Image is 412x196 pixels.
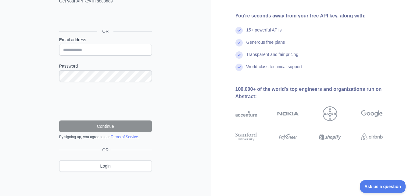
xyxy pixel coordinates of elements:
[246,51,299,64] div: Transparent and fair pricing
[59,37,152,43] label: Email address
[323,106,337,121] img: bayer
[235,51,243,59] img: check mark
[277,131,299,142] img: payoneer
[111,135,138,139] a: Terms of Service
[59,89,152,113] iframe: reCAPTCHA
[59,160,152,172] a: Login
[235,12,403,20] div: You're seconds away from your free API key, along with:
[235,27,243,34] img: check mark
[361,131,383,142] img: airbnb
[59,63,152,69] label: Password
[59,135,152,139] div: By signing up, you agree to our .
[360,180,406,193] iframe: Toggle Customer Support
[235,64,243,71] img: check mark
[246,64,302,76] div: World-class technical support
[246,27,282,39] div: 15+ powerful API's
[59,120,152,132] button: Continue
[235,106,257,121] img: accenture
[277,106,299,121] img: nokia
[100,147,111,153] span: OR
[235,131,257,142] img: stanford university
[361,106,383,121] img: google
[235,86,403,100] div: 100,000+ of the world's top engineers and organizations run on Abstract:
[97,28,113,34] span: OR
[246,39,285,51] div: Generous free plans
[319,131,341,142] img: shopify
[56,11,154,24] iframe: Sign in with Google Button
[235,39,243,46] img: check mark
